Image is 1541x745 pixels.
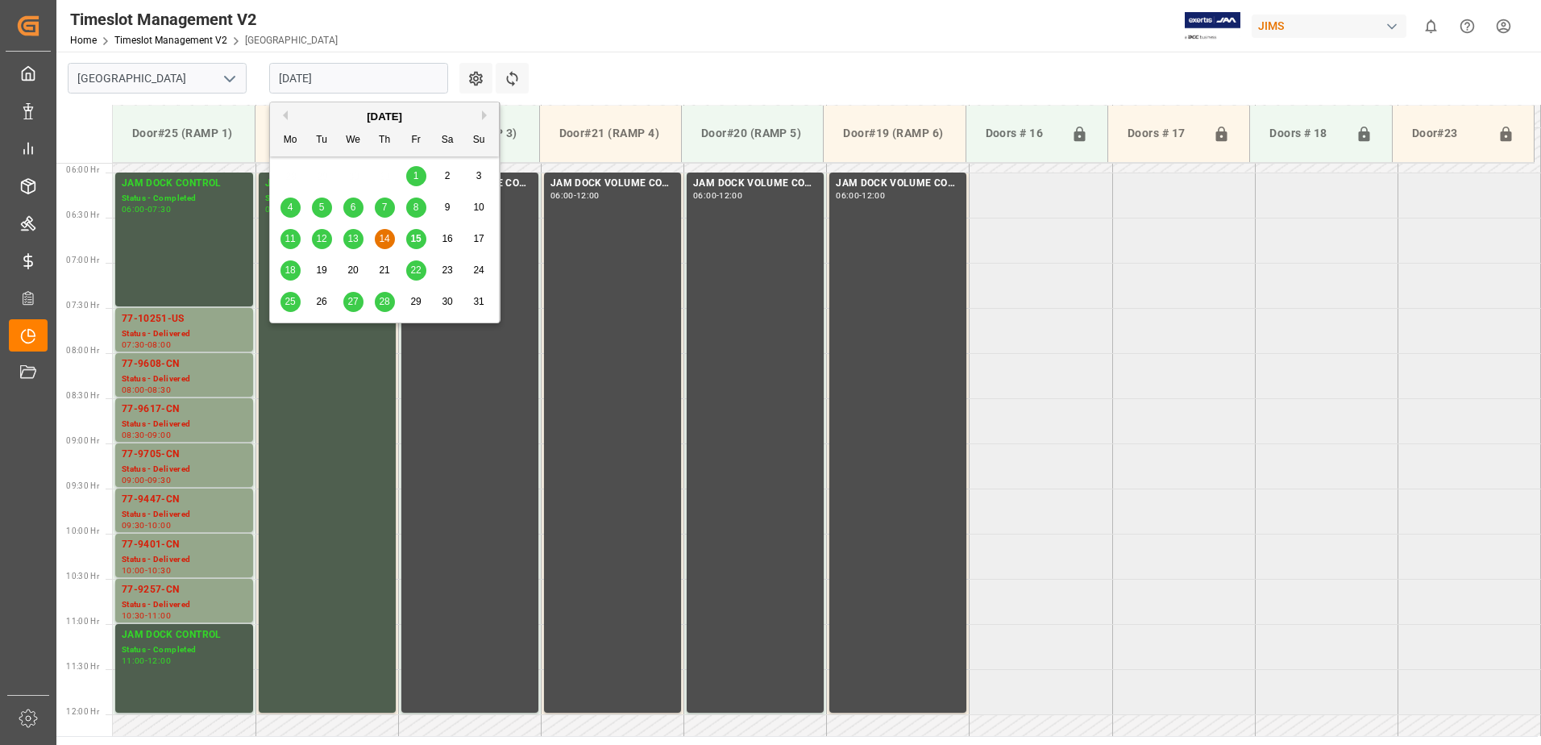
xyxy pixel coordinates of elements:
img: Exertis%20JAM%20-%20Email%20Logo.jpg_1722504956.jpg [1185,12,1240,40]
div: Status - Delivered [122,327,247,341]
span: 24 [473,264,484,276]
div: - [145,612,147,619]
div: Status - Completed [122,192,247,206]
div: Status - Delivered [122,372,247,386]
span: 12:00 Hr [66,707,99,716]
span: 7 [382,202,388,213]
span: 9 [445,202,451,213]
div: 12:00 [147,657,171,664]
div: 10:00 [147,522,171,529]
div: Choose Saturday, August 2nd, 2025 [438,166,458,186]
span: 23 [442,264,452,276]
span: 06:00 Hr [66,165,99,174]
span: 18 [285,264,295,276]
span: 17 [473,233,484,244]
div: 77-9617-CN [122,402,247,418]
a: Timeslot Management V2 [114,35,227,46]
div: Choose Sunday, August 17th, 2025 [469,229,489,249]
span: 20 [347,264,358,276]
div: - [145,567,147,574]
div: JIMS [1252,15,1406,38]
div: 09:30 [147,477,171,484]
div: JAM DOCK CONTROL [122,176,247,192]
div: 77-9705-CN [122,447,247,463]
div: - [717,192,719,199]
div: Choose Saturday, August 9th, 2025 [438,198,458,218]
span: 11:00 Hr [66,617,99,626]
div: - [145,657,147,664]
div: - [145,386,147,393]
div: Door#23 [1406,119,1491,149]
input: Type to search/select [68,63,247,94]
span: 09:00 Hr [66,436,99,445]
div: 09:30 [122,522,145,529]
span: 11 [285,233,295,244]
span: 26 [316,296,326,307]
div: JAM DOCK VOLUME CONTROL [550,176,675,192]
span: 27 [347,296,358,307]
div: Choose Wednesday, August 27th, 2025 [343,292,363,312]
div: 10:30 [147,567,171,574]
div: Choose Sunday, August 10th, 2025 [469,198,489,218]
div: JAM DOCK VOLUME CONTROL [693,176,817,192]
div: Choose Saturday, August 23rd, 2025 [438,260,458,281]
span: 13 [347,233,358,244]
div: 08:00 [122,386,145,393]
div: Choose Monday, August 25th, 2025 [280,292,301,312]
div: Fr [406,131,426,151]
div: Choose Tuesday, August 19th, 2025 [312,260,332,281]
span: 6 [351,202,356,213]
div: JAM DOCK VOLUME CONTROL [836,176,960,192]
div: 77-9257-CN [122,582,247,598]
div: 09:00 [122,477,145,484]
span: 11:30 Hr [66,662,99,671]
button: show 0 new notifications [1413,8,1449,44]
div: Choose Monday, August 11th, 2025 [280,229,301,249]
span: 8 [413,202,419,213]
div: JAM DOCK CONTROL [122,627,247,643]
span: 2 [445,170,451,181]
div: 06:00 [550,192,574,199]
div: Tu [312,131,332,151]
div: Su [469,131,489,151]
div: Choose Monday, August 4th, 2025 [280,198,301,218]
div: Doors # 17 [1121,119,1207,149]
span: 10:00 Hr [66,526,99,535]
div: 77-10251-US [122,311,247,327]
input: DD.MM.YYYY [269,63,448,94]
span: 14 [379,233,389,244]
div: Choose Monday, August 18th, 2025 [280,260,301,281]
div: - [145,522,147,529]
span: 25 [285,296,295,307]
div: Choose Wednesday, August 13th, 2025 [343,229,363,249]
div: Choose Saturday, August 16th, 2025 [438,229,458,249]
span: 07:30 Hr [66,301,99,310]
div: Choose Sunday, August 24th, 2025 [469,260,489,281]
span: 08:30 Hr [66,391,99,400]
div: Choose Thursday, August 7th, 2025 [375,198,395,218]
div: 11:00 [147,612,171,619]
div: 06:00 [693,192,717,199]
div: Choose Wednesday, August 20th, 2025 [343,260,363,281]
div: 06:00 [265,206,289,213]
div: - [145,341,147,348]
div: 08:30 [122,431,145,439]
div: Choose Wednesday, August 6th, 2025 [343,198,363,218]
div: Choose Tuesday, August 12th, 2025 [312,229,332,249]
div: 10:00 [122,567,145,574]
div: 07:30 [147,206,171,213]
div: Timeslot Management V2 [70,7,338,31]
div: - [145,206,147,213]
button: JIMS [1252,10,1413,41]
div: Status - Completed [122,643,247,657]
div: Doors # 18 [1263,119,1348,149]
div: 06:00 [836,192,859,199]
div: Choose Friday, August 15th, 2025 [406,229,426,249]
button: Next Month [482,110,492,120]
div: 10:30 [122,612,145,619]
div: 12:00 [719,192,742,199]
div: Choose Friday, August 1st, 2025 [406,166,426,186]
div: 12:00 [862,192,885,199]
div: Door#24 (RAMP 2) [268,119,384,148]
div: Sa [438,131,458,151]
